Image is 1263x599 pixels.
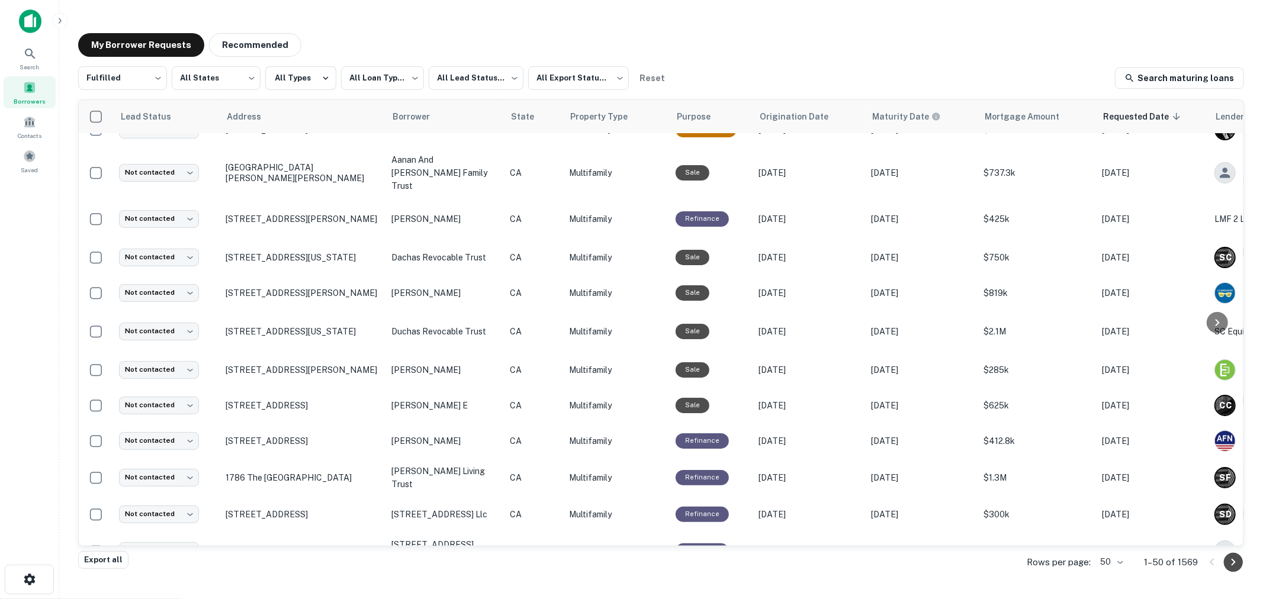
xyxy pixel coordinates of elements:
p: [STREET_ADDRESS] [226,509,380,520]
p: [DATE] [871,471,972,484]
p: [DATE] [1102,166,1203,179]
th: Requested Date [1096,100,1209,133]
p: 1786 The [GEOGRAPHIC_DATA] [226,472,380,483]
div: Fulfilled [78,63,167,94]
div: Not contacted [119,469,199,486]
div: This loan purpose was for refinancing [676,507,729,521]
span: Lead Status [120,110,187,124]
p: Multifamily [569,251,664,264]
p: CA [510,251,557,264]
div: This loan purpose was for refinancing [676,211,729,226]
p: Rows per page: [1027,555,1091,569]
span: Maturity dates displayed may be estimated. Please contact the lender for the most accurate maturi... [872,110,956,123]
span: Property Type [570,110,643,124]
p: [STREET_ADDRESS][PERSON_NAME] [226,214,380,224]
p: [DATE] [871,212,972,226]
div: Not contacted [119,542,199,559]
button: Recommended [209,33,301,57]
p: [DATE] [871,286,972,299]
a: Borrowers [4,76,56,108]
span: Saved [21,165,38,175]
p: [DATE] [871,325,972,338]
p: [PERSON_NAME] [391,212,498,226]
p: [STREET_ADDRESS] [226,436,380,446]
p: [PERSON_NAME] living trust [391,465,498,491]
div: Not contacted [119,361,199,378]
span: Mortgage Amount [985,110,1075,124]
p: CA [510,166,557,179]
p: Multifamily [569,471,664,484]
p: CA [510,508,557,521]
div: This loan purpose was for refinancing [676,543,729,558]
p: [DATE] [871,363,972,376]
div: Contacts [4,111,56,143]
p: [STREET_ADDRESS][US_STATE] [226,326,380,337]
div: All Export Statuses [528,63,629,94]
p: [DATE] [871,399,972,412]
div: Sale [676,250,709,265]
p: [DATE] [759,471,859,484]
p: [DATE] [759,508,859,521]
div: All States [172,63,261,94]
p: CA [510,434,557,447]
a: Saved [4,145,56,177]
div: Sale [676,165,709,180]
p: [GEOGRAPHIC_DATA][PERSON_NAME][PERSON_NAME] [226,162,380,183]
p: CA [510,545,557,558]
div: Not contacted [119,210,199,227]
span: Borrower [393,110,445,124]
p: [DATE] [1102,363,1203,376]
p: Multifamily [569,325,664,338]
p: [DATE] [1102,399,1203,412]
p: [DATE] [871,434,972,447]
p: [STREET_ADDRESS][PERSON_NAME] lp [391,538,498,564]
p: [PERSON_NAME] [391,363,498,376]
p: [PERSON_NAME] [391,286,498,299]
p: CA [510,212,557,226]
div: Not contacted [119,249,199,266]
p: $425k [984,212,1090,226]
p: [PERSON_NAME] [391,434,498,447]
p: CA [510,471,557,484]
p: [DATE] [1102,508,1203,521]
button: Go to next page [1224,553,1243,572]
th: Borrower [385,100,504,133]
div: Sale [676,398,709,413]
p: Multifamily [569,363,664,376]
div: Maturity dates displayed may be estimated. Please contact the lender for the most accurate maturi... [872,110,941,123]
p: Multifamily [569,545,664,558]
p: [DATE] [871,251,972,264]
span: Contacts [18,131,41,140]
p: $625k [984,399,1090,412]
div: Sale [676,285,709,300]
span: Address [227,110,277,124]
p: [STREET_ADDRESS] [226,400,380,411]
p: [DATE] [759,434,859,447]
p: $819k [984,286,1090,299]
span: State [511,110,549,124]
th: Address [220,100,385,133]
p: [DATE] [871,166,972,179]
p: [PERSON_NAME] e [391,399,498,412]
div: 50 [1095,553,1125,571]
p: $300k [984,508,1090,521]
span: Lender [1216,110,1259,124]
p: [DATE] [871,508,972,521]
span: Search [20,62,40,72]
p: 1–50 of 1569 [1144,555,1198,569]
p: [STREET_ADDRESS][PERSON_NAME] [226,365,380,375]
p: Multifamily [569,399,664,412]
p: [DATE] [1102,251,1203,264]
span: Purpose [677,110,726,124]
p: $737.3k [984,166,1090,179]
p: [STREET_ADDRESS][US_STATE] [226,252,380,263]
img: capitalize-icon.png [19,9,41,33]
p: [STREET_ADDRESS] llc [391,508,498,521]
iframe: Chat Widget [1204,466,1263,523]
p: $1.3M [984,471,1090,484]
a: Search [4,42,56,74]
